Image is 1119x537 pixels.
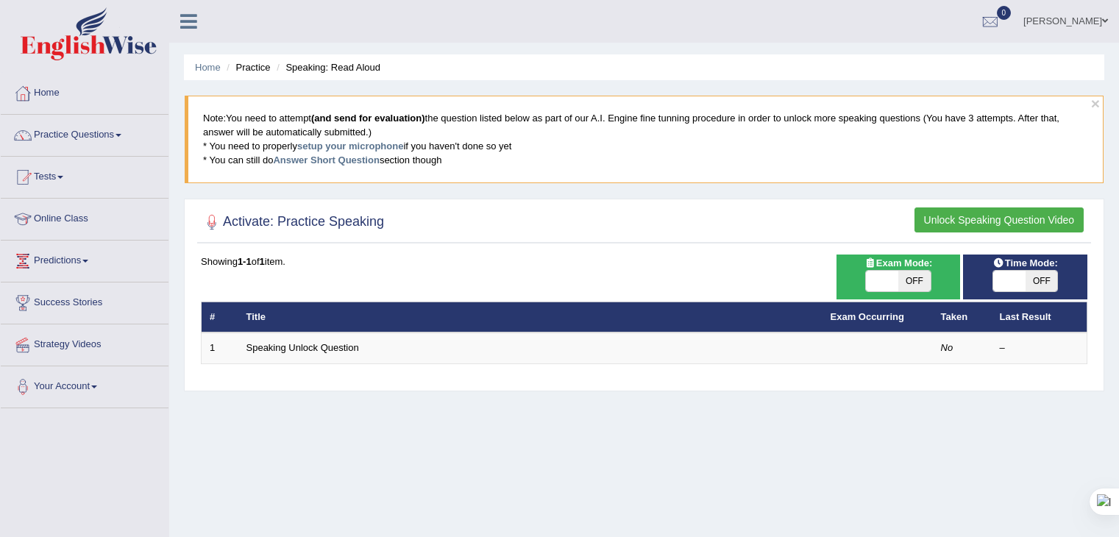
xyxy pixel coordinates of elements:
b: (and send for evaluation) [311,113,425,124]
b: 1-1 [238,256,252,267]
a: Exam Occurring [831,311,904,322]
a: Online Class [1,199,168,235]
button: × [1091,96,1100,111]
h2: Activate: Practice Speaking [201,211,384,233]
td: 1 [202,332,238,363]
span: Exam Mode: [859,255,938,271]
th: Title [238,302,823,332]
a: Home [195,62,221,73]
a: Practice Questions [1,115,168,152]
a: Success Stories [1,282,168,319]
a: Home [1,73,168,110]
b: 1 [260,256,265,267]
a: setup your microphone [297,141,403,152]
li: Practice [223,60,270,74]
span: OFF [898,271,931,291]
th: Taken [933,302,992,332]
a: Speaking Unlock Question [246,342,359,353]
span: OFF [1026,271,1058,291]
blockquote: You need to attempt the question listed below as part of our A.I. Engine fine tunning procedure i... [185,96,1104,182]
a: Strategy Videos [1,324,168,361]
a: Predictions [1,241,168,277]
div: Show exams occurring in exams [836,255,961,299]
span: Time Mode: [987,255,1064,271]
th: Last Result [992,302,1087,332]
div: Showing of item. [201,255,1087,268]
a: Answer Short Question [273,154,379,166]
span: Note: [203,113,226,124]
span: 0 [997,6,1012,20]
li: Speaking: Read Aloud [273,60,380,74]
button: Unlock Speaking Question Video [914,207,1084,232]
th: # [202,302,238,332]
div: – [1000,341,1079,355]
a: Your Account [1,366,168,403]
em: No [941,342,953,353]
a: Tests [1,157,168,193]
